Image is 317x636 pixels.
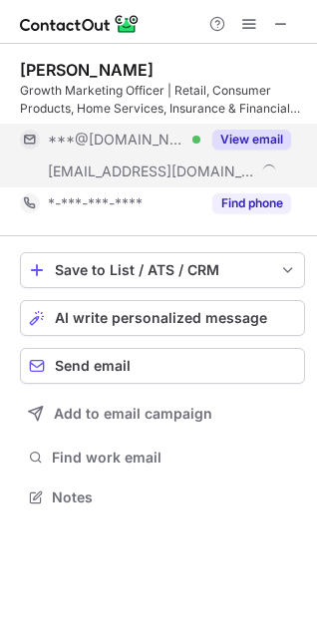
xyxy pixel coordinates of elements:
[20,300,305,336] button: AI write personalized message
[212,193,291,213] button: Reveal Button
[55,310,267,326] span: AI write personalized message
[20,444,305,472] button: Find work email
[48,131,185,149] span: ***@[DOMAIN_NAME]
[20,396,305,432] button: Add to email campaign
[20,483,305,511] button: Notes
[212,130,291,150] button: Reveal Button
[20,348,305,384] button: Send email
[20,252,305,288] button: save-profile-one-click
[20,12,140,36] img: ContactOut v5.3.10
[20,60,154,80] div: [PERSON_NAME]
[48,162,255,180] span: [EMAIL_ADDRESS][DOMAIN_NAME]
[52,449,297,467] span: Find work email
[55,358,131,374] span: Send email
[52,488,297,506] span: Notes
[55,262,270,278] div: Save to List / ATS / CRM
[54,406,212,422] span: Add to email campaign
[20,82,305,118] div: Growth Marketing Officer | Retail, Consumer Products, Home Services, Insurance & Financial Services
